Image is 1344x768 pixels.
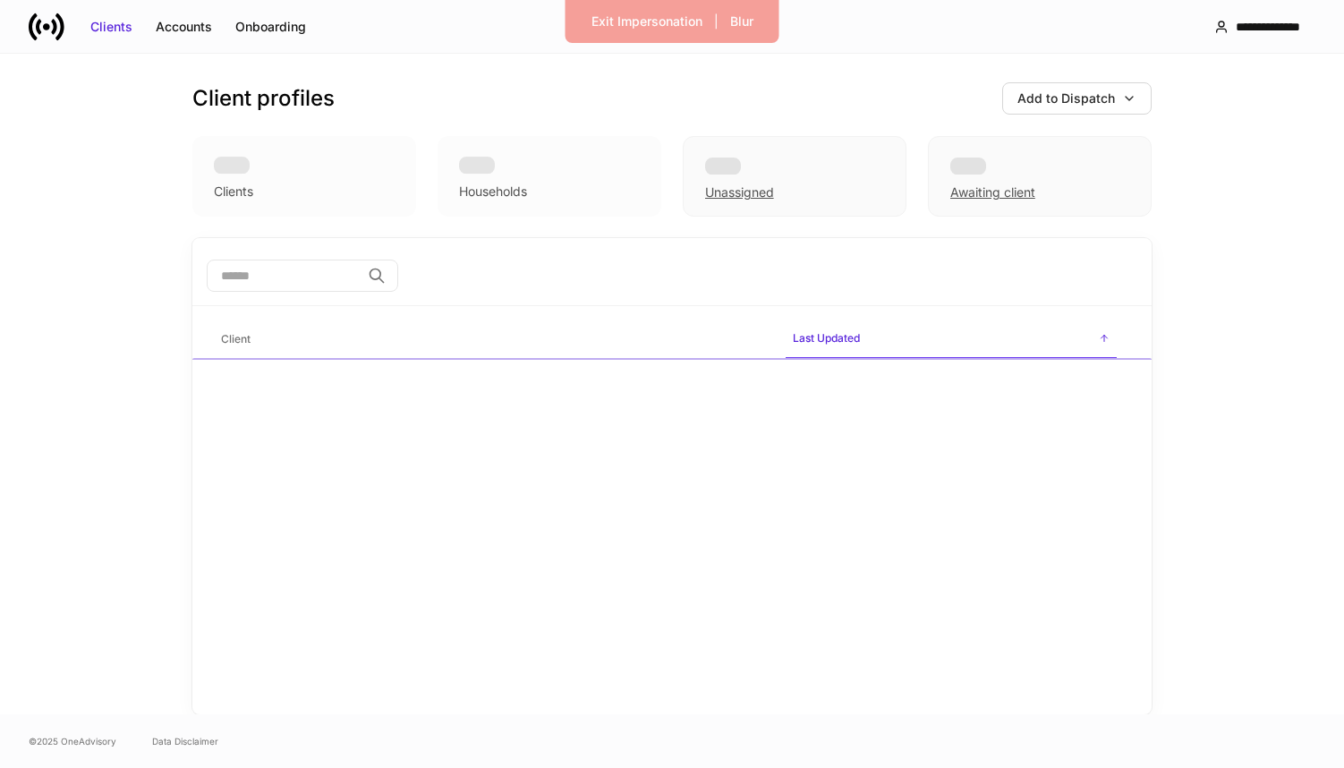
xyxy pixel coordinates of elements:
[719,7,765,36] button: Blur
[950,183,1035,201] div: Awaiting client
[1002,82,1152,115] button: Add to Dispatch
[459,183,527,201] div: Households
[156,18,212,36] div: Accounts
[214,183,253,201] div: Clients
[683,136,906,217] div: Unassigned
[90,18,132,36] div: Clients
[192,84,335,113] h3: Client profiles
[580,7,714,36] button: Exit Impersonation
[591,13,702,30] div: Exit Impersonation
[79,13,144,41] button: Clients
[793,329,860,346] h6: Last Updated
[235,18,306,36] div: Onboarding
[705,183,774,201] div: Unassigned
[152,734,218,748] a: Data Disclaimer
[221,330,251,347] h6: Client
[144,13,224,41] button: Accounts
[730,13,753,30] div: Blur
[224,13,318,41] button: Onboarding
[214,321,771,358] span: Client
[29,734,116,748] span: © 2025 OneAdvisory
[928,136,1152,217] div: Awaiting client
[786,320,1117,359] span: Last Updated
[1017,90,1115,107] div: Add to Dispatch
